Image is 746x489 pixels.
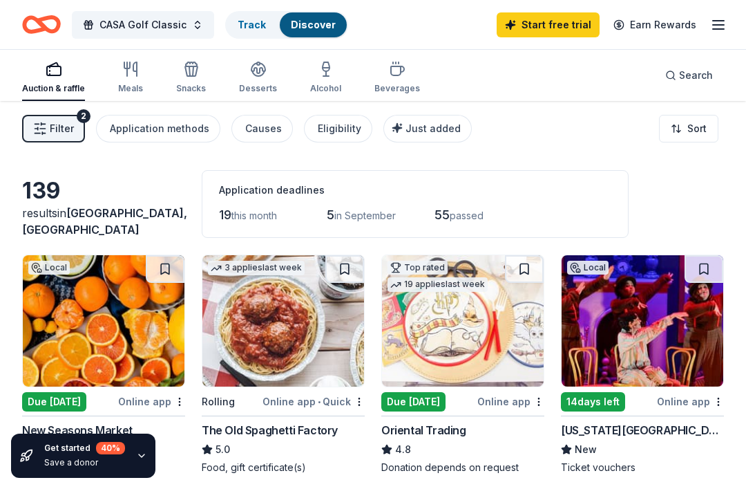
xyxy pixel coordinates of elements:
div: 3 applies last week [208,261,305,275]
span: Search [679,67,713,84]
button: Auction & raffle [22,55,85,101]
a: Image for New Seasons MarketLocalDue [DATE]Online appNew Seasons MarketNewGift cards [22,255,185,474]
a: Discover [291,19,336,30]
span: this month [231,210,277,221]
a: Image for The Old Spaghetti Factory3 applieslast weekRollingOnline app•QuickThe Old Spaghetti Fac... [202,255,365,474]
button: Beverages [374,55,420,101]
div: Food, gift certificate(s) [202,461,365,474]
span: 19 [219,207,231,222]
img: Image for Oriental Trading [382,255,544,387]
button: Causes [231,115,293,142]
span: • [318,396,321,407]
div: 2 [77,109,90,123]
span: 5 [327,207,334,222]
span: 55 [434,207,450,222]
span: CASA Golf Classic [99,17,186,33]
img: Image for The Old Spaghetti Factory [202,255,364,387]
span: [GEOGRAPHIC_DATA], [GEOGRAPHIC_DATA] [22,206,187,237]
button: Application methods [96,115,220,142]
button: Desserts [239,55,277,101]
div: Meals [118,83,143,94]
img: Image for Oregon Children's Theatre [562,255,723,387]
div: Ticket vouchers [561,461,724,474]
div: Oriental Trading [381,422,466,439]
div: Causes [245,120,282,137]
span: New [575,441,597,458]
div: The Old Spaghetti Factory [202,422,338,439]
div: Beverages [374,83,420,94]
span: Just added [405,122,461,134]
div: Due [DATE] [381,392,446,412]
button: Meals [118,55,143,101]
div: 14 days left [561,392,625,412]
div: Snacks [176,83,206,94]
div: 19 applies last week [388,277,488,292]
button: Sort [659,115,718,142]
div: results [22,205,185,238]
button: Just added [383,115,472,142]
div: Donation depends on request [381,461,544,474]
a: Earn Rewards [605,12,705,37]
div: Save a donor [44,457,125,468]
a: Start free trial [497,12,600,37]
div: Due [DATE] [22,392,86,412]
button: Snacks [176,55,206,101]
a: Home [22,8,61,41]
div: 139 [22,177,185,205]
a: Image for Oriental TradingTop rated19 applieslast weekDue [DATE]Online appOriental Trading4.8Dona... [381,255,544,474]
div: Desserts [239,83,277,94]
a: Track [238,19,266,30]
span: 4.8 [395,441,411,458]
span: Filter [50,120,74,137]
button: Alcohol [310,55,341,101]
button: TrackDiscover [225,11,348,39]
img: Image for New Seasons Market [23,255,184,387]
div: Top rated [388,261,448,275]
div: Online app Quick [262,393,365,410]
div: Eligibility [318,120,361,137]
span: in September [334,210,396,221]
div: New Seasons Market [22,422,133,439]
button: Filter2 [22,115,85,142]
div: Application deadlines [219,182,611,199]
div: 40 % [96,442,125,454]
div: Local [567,261,609,275]
button: CASA Golf Classic [72,11,214,39]
div: Auction & raffle [22,83,85,94]
div: Rolling [202,394,235,410]
span: in [22,206,187,237]
div: Application methods [110,120,209,137]
div: Online app [477,393,544,410]
div: Online app [118,393,185,410]
div: [US_STATE][GEOGRAPHIC_DATA] [561,422,724,439]
div: Local [28,261,70,275]
span: passed [450,210,484,221]
span: Sort [687,120,707,137]
div: Get started [44,442,125,454]
button: Search [654,62,724,89]
div: Online app [657,393,724,410]
div: Alcohol [310,83,341,94]
button: Eligibility [304,115,372,142]
a: Image for Oregon Children's TheatreLocal14days leftOnline app[US_STATE][GEOGRAPHIC_DATA]NewTicket... [561,255,724,474]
